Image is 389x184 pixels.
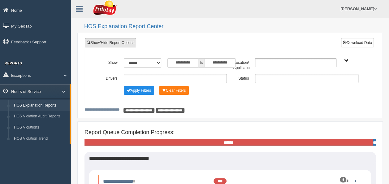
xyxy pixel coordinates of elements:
label: Show [99,58,121,66]
h2: HOS Explanation Report Center [84,24,383,30]
button: Download Data [341,38,374,47]
h4: Report Queue Completion Progress: [84,129,376,136]
label: Drivers [99,74,121,81]
label: Location/ Application [230,58,252,71]
label: Status [230,74,252,81]
button: Change Filter Options [124,86,154,95]
a: HOS Violation Trend [11,133,70,144]
a: Show/Hide Report Options [85,38,136,47]
a: HOS Violations [11,122,70,133]
a: HOS Violation Audit Reports [11,111,70,122]
button: Change Filter Options [159,86,189,95]
span: to [198,58,205,68]
a: HOS Explanation Reports [11,100,70,111]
